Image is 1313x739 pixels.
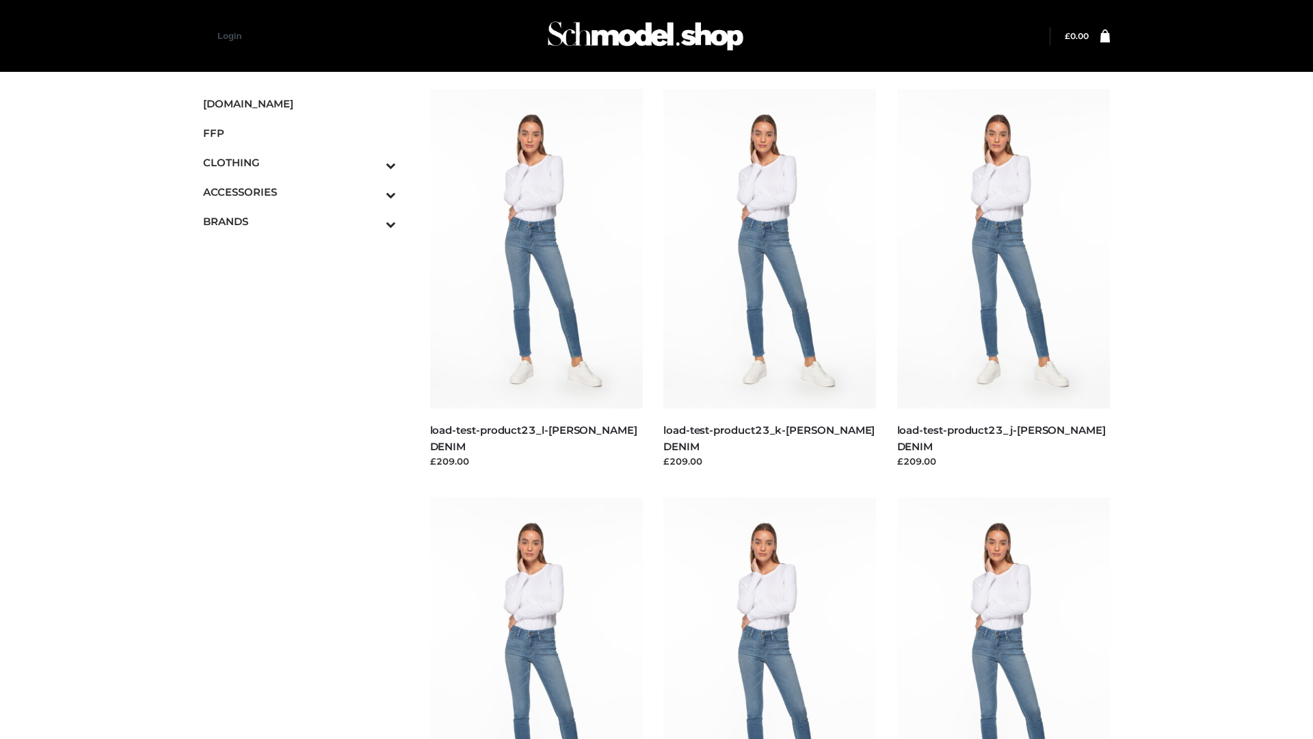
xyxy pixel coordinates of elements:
div: £209.00 [897,454,1111,468]
a: £0.00 [1065,31,1089,41]
a: CLOTHINGToggle Submenu [203,148,396,177]
span: FFP [203,125,396,141]
a: [DOMAIN_NAME] [203,89,396,118]
img: Schmodel Admin 964 [543,9,748,63]
a: FFP [203,118,396,148]
span: BRANDS [203,213,396,229]
span: CLOTHING [203,155,396,170]
button: Toggle Submenu [348,177,396,207]
span: £ [1065,31,1070,41]
a: BRANDSToggle Submenu [203,207,396,236]
a: ACCESSORIESToggle Submenu [203,177,396,207]
a: load-test-product23_j-[PERSON_NAME] DENIM [897,424,1106,452]
button: Toggle Submenu [348,148,396,177]
button: Toggle Submenu [348,207,396,236]
a: load-test-product23_l-[PERSON_NAME] DENIM [430,424,637,452]
bdi: 0.00 [1065,31,1089,41]
span: ACCESSORIES [203,184,396,200]
a: Login [217,31,241,41]
div: £209.00 [663,454,877,468]
a: load-test-product23_k-[PERSON_NAME] DENIM [663,424,875,452]
span: [DOMAIN_NAME] [203,96,396,112]
div: £209.00 [430,454,644,468]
